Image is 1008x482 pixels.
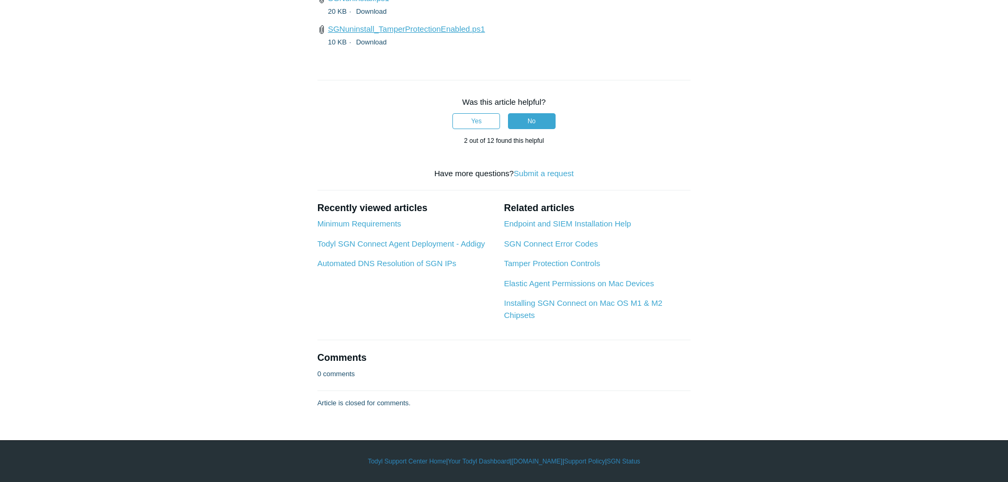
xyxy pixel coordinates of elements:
span: 2 out of 12 found this helpful [464,137,544,144]
span: 10 KB [328,38,354,46]
div: Have more questions? [317,168,691,180]
a: Support Policy [564,457,605,466]
button: This article was helpful [452,113,500,129]
h2: Related articles [504,201,691,215]
a: Download [356,38,387,46]
span: Was this article helpful? [462,97,546,106]
a: Todyl Support Center Home [368,457,446,466]
a: Submit a request [514,169,574,178]
a: Minimum Requirements [317,219,401,228]
p: Article is closed for comments. [317,398,411,408]
a: SGN Status [607,457,640,466]
p: 0 comments [317,369,355,379]
button: This article was not helpful [508,113,556,129]
a: Endpoint and SIEM Installation Help [504,219,631,228]
a: [DOMAIN_NAME] [512,457,562,466]
a: Tamper Protection Controls [504,259,600,268]
a: Your Todyl Dashboard [448,457,510,466]
h2: Comments [317,351,691,365]
span: 20 KB [328,7,354,15]
a: Automated DNS Resolution of SGN IPs [317,259,457,268]
a: Todyl SGN Connect Agent Deployment - Addigy [317,239,485,248]
h2: Recently viewed articles [317,201,494,215]
a: Download [356,7,387,15]
a: SGN Connect Error Codes [504,239,598,248]
a: Elastic Agent Permissions on Mac Devices [504,279,653,288]
a: Installing SGN Connect on Mac OS M1 & M2 Chipsets [504,298,662,320]
div: | | | | [197,457,811,466]
a: SGNuninstall_TamperProtectionEnabled.ps1 [328,24,485,33]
